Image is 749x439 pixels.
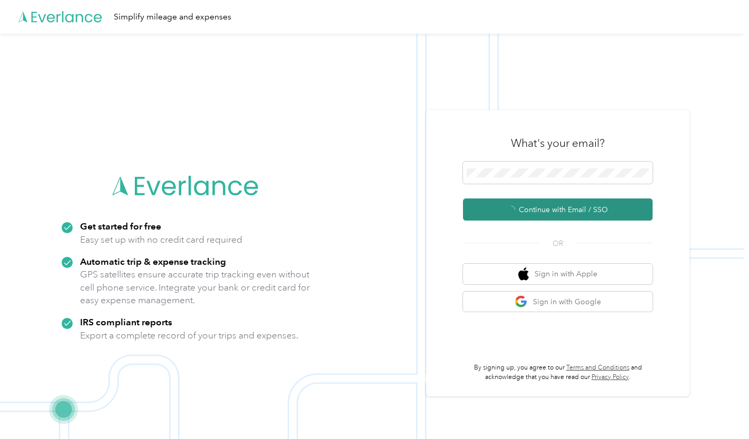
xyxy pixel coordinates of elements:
p: By signing up, you agree to our and acknowledge that you have read our . [463,363,653,382]
h3: What's your email? [511,136,605,151]
a: Terms and Conditions [566,364,629,372]
span: OR [539,238,576,249]
p: Export a complete record of your trips and expenses. [80,329,298,342]
strong: Automatic trip & expense tracking [80,256,226,267]
p: Easy set up with no credit card required [80,233,242,246]
strong: IRS compliant reports [80,316,172,327]
button: apple logoSign in with Apple [463,264,653,284]
p: GPS satellites ensure accurate trip tracking even without cell phone service. Integrate your bank... [80,268,310,307]
img: apple logo [518,267,529,281]
img: google logo [515,295,528,308]
div: Simplify mileage and expenses [114,11,231,24]
button: Continue with Email / SSO [463,198,653,221]
button: google logoSign in with Google [463,292,653,312]
strong: Get started for free [80,221,161,232]
a: Privacy Policy [592,373,629,381]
